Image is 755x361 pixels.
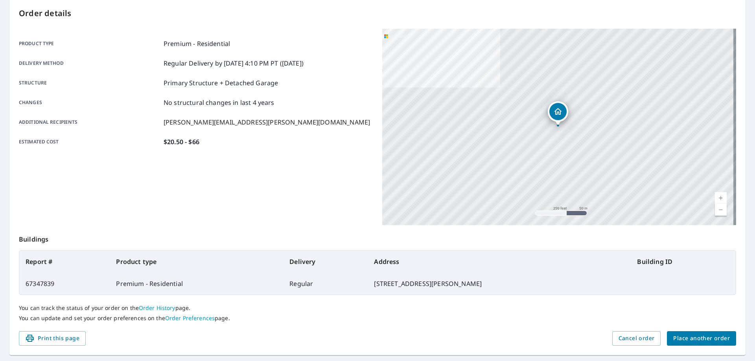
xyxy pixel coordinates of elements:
th: Delivery [283,251,368,273]
button: Cancel order [612,331,661,346]
span: Place another order [673,334,730,343]
a: Order History [139,304,175,312]
td: 67347839 [19,273,110,295]
a: Current Level 17, Zoom Out [715,204,727,216]
span: Print this page [25,334,79,343]
p: Product type [19,39,160,48]
p: No structural changes in last 4 years [164,98,274,107]
td: [STREET_ADDRESS][PERSON_NAME] [368,273,631,295]
p: Changes [19,98,160,107]
th: Address [368,251,631,273]
a: Current Level 17, Zoom In [715,192,727,204]
span: Cancel order [619,334,655,343]
td: Regular [283,273,368,295]
p: Structure [19,78,160,88]
p: Additional recipients [19,117,160,127]
p: Premium - Residential [164,39,230,48]
button: Print this page [19,331,86,346]
th: Product type [110,251,283,273]
button: Place another order [667,331,736,346]
th: Report # [19,251,110,273]
p: Estimated cost [19,137,160,147]
p: $20.50 - $66 [164,137,199,147]
th: Building ID [631,251,736,273]
td: Premium - Residential [110,273,283,295]
p: You can track the status of your order on the page. [19,304,736,312]
a: Order Preferences [165,314,215,322]
p: Primary Structure + Detached Garage [164,78,278,88]
p: [PERSON_NAME][EMAIL_ADDRESS][PERSON_NAME][DOMAIN_NAME] [164,117,370,127]
p: Regular Delivery by [DATE] 4:10 PM PT ([DATE]) [164,59,304,68]
p: Order details [19,7,736,19]
div: Dropped pin, building 1, Residential property, 2844 SE 94th St Moore, OK 73160 [548,101,568,126]
p: You can update and set your order preferences on the page. [19,315,736,322]
p: Buildings [19,225,736,250]
p: Delivery method [19,59,160,68]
